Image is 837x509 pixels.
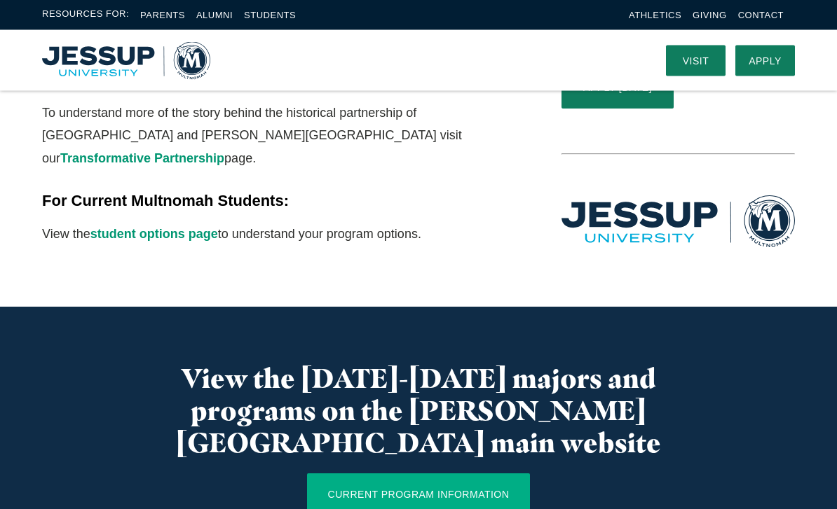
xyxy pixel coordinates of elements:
[42,42,210,80] a: Home
[693,10,727,20] a: Giving
[735,46,795,76] a: Apply
[172,363,665,460] h3: View the [DATE]-[DATE] majors and programs on the [PERSON_NAME][GEOGRAPHIC_DATA] main website
[42,7,129,23] span: Resources For:
[42,102,536,170] p: To understand more of the story behind the historical partnership of [GEOGRAPHIC_DATA] and [PERSO...
[666,46,726,76] a: Visit
[42,191,536,212] h5: For Current Multnomah Students:
[140,10,185,20] a: Parents
[562,196,795,248] img: Multnomah Campus of Jessup University
[244,10,296,20] a: Students
[90,228,218,242] a: student options page
[738,10,784,20] a: Contact
[42,223,536,246] p: View the to understand your program options.
[629,10,681,20] a: Athletics
[42,42,210,80] img: Multnomah University Logo
[196,10,233,20] a: Alumni
[60,152,224,166] a: Transformative Partnership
